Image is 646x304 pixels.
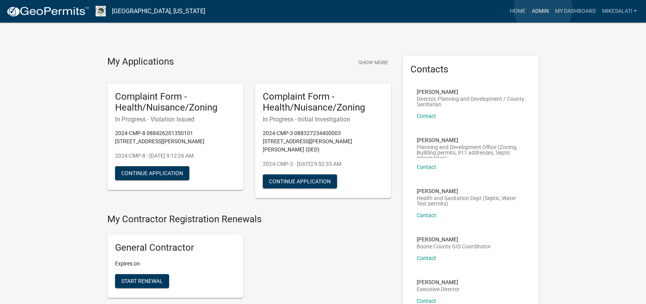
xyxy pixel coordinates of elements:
[417,237,491,242] p: [PERSON_NAME]
[112,5,205,18] a: [GEOGRAPHIC_DATA], [US_STATE]
[417,195,525,206] p: Health and Sanitation Dept (Septic, Water Test permits)
[115,152,236,160] p: 2024-CMP-8 - [DATE] 9:12:26 AM
[263,174,337,188] button: Continue Application
[417,188,525,194] p: [PERSON_NAME]
[417,286,460,292] p: Executive Director
[263,129,383,154] p: 2024-CMP-3 088327234400003 [STREET_ADDRESS][PERSON_NAME][PERSON_NAME] (DED)
[115,166,189,180] button: Continue Application
[410,64,531,75] h5: Contacts
[115,242,236,253] h5: General Contractor
[417,137,525,143] p: [PERSON_NAME]
[417,89,525,95] p: [PERSON_NAME]
[263,160,383,168] p: 2024-CMP-3 - [DATE] 9:52:33 AM
[107,56,174,68] h4: My Applications
[96,6,106,16] img: Boone County, Iowa
[417,298,436,304] a: Contact
[355,56,391,69] button: Show More
[506,4,528,19] a: Home
[417,96,525,107] p: Director, Planning and Development / County Sanitarian
[417,164,436,170] a: Contact
[528,4,552,19] a: Admin
[107,214,391,304] wm-registration-list-section: My Contractor Registration Renewals
[417,255,436,261] a: Contact
[417,113,436,119] a: Contact
[115,116,236,123] h6: In Progress - Violation Issued
[263,116,383,123] h6: In Progress - Initial Investigation
[115,129,236,146] p: 2024-CMP-8 088426201350101 [STREET_ADDRESS][PERSON_NAME]
[552,4,599,19] a: My Dashboard
[417,144,525,158] p: Planning and Development Office (Zoning, Building permits, 911 addresses, Septic information)
[599,4,640,19] a: MikeSalati
[115,91,236,114] h5: Complaint Form - Health/Nuisance/Zoning
[417,279,460,285] p: [PERSON_NAME]
[417,244,491,249] p: Boone County GIS Coordinator
[115,260,236,268] p: Expires on
[121,278,163,284] span: Start Renewal
[115,274,169,288] button: Start Renewal
[263,91,383,114] h5: Complaint Form - Health/Nuisance/Zoning
[417,212,436,218] a: Contact
[107,214,391,225] h4: My Contractor Registration Renewals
